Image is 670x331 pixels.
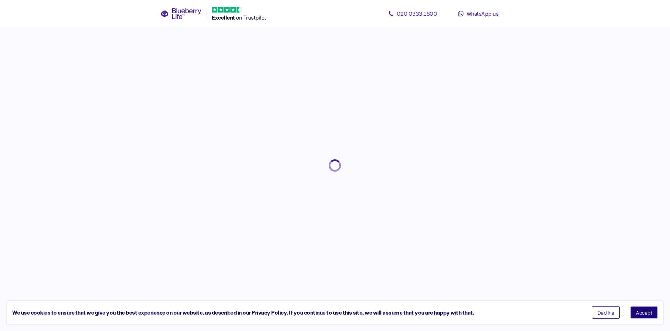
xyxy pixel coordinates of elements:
[397,10,437,17] span: 020 0333 1800
[592,306,620,319] button: Decline cookies
[212,14,236,21] span: Excellent ️
[630,306,658,319] button: Accept cookies
[467,10,499,17] span: WhatsApp us
[636,310,652,315] span: Accept
[381,7,444,21] a: 020 0333 1800
[12,308,581,317] div: We use cookies to ensure that we give you the best experience on our website, as described in our...
[447,7,509,21] a: WhatsApp us
[597,310,615,315] span: Decline
[236,14,266,21] span: on Trustpilot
